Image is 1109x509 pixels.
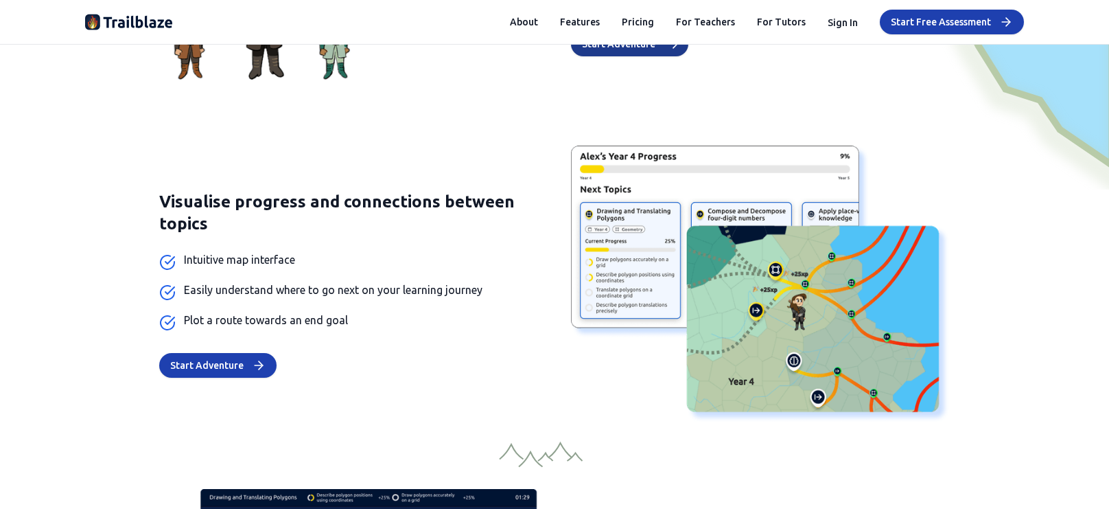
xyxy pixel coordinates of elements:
button: Sign In [828,14,858,30]
button: About [510,15,538,29]
img: Connected learning map visualization [571,146,950,423]
span: Easily understand where to go next on your learning journey [184,282,482,298]
button: Pricing [622,15,654,29]
button: Start Adventure [159,353,277,378]
span: Intuitive map interface [184,251,295,268]
a: For Teachers [676,15,735,29]
button: Features [560,15,600,29]
button: Start Free Assessment [880,10,1024,34]
img: Trailblaze [85,11,173,33]
button: Sign In [828,16,858,30]
h3: Visualise progress and connections between topics [159,191,538,235]
span: Plot a route towards an end goal [184,312,348,328]
a: For Tutors [757,15,806,29]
